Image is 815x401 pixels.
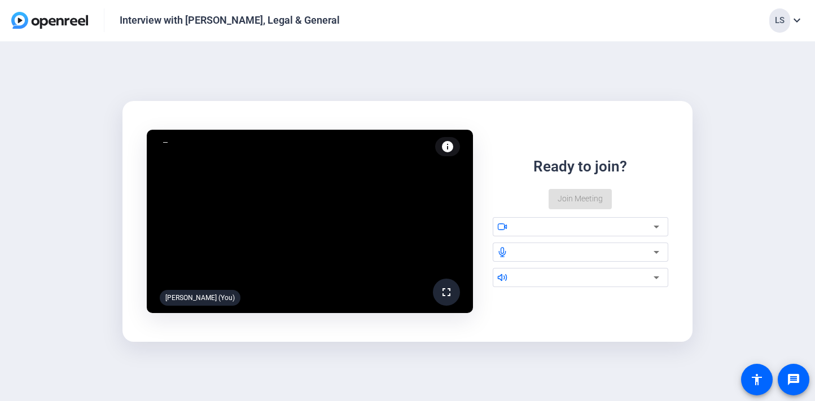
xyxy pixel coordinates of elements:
[787,373,800,386] mat-icon: message
[160,290,240,306] div: [PERSON_NAME] (You)
[790,14,804,27] mat-icon: expand_more
[533,156,627,178] div: Ready to join?
[441,140,454,153] mat-icon: info
[750,373,764,386] mat-icon: accessibility
[11,12,88,29] img: OpenReel logo
[440,285,453,299] mat-icon: fullscreen
[120,14,340,27] div: Interview with [PERSON_NAME], Legal & General
[769,8,790,33] div: LS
